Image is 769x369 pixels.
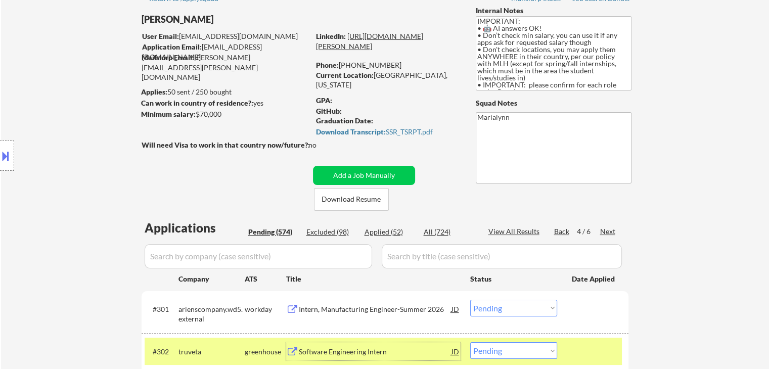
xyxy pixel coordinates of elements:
[476,6,631,16] div: Internal Notes
[248,227,299,237] div: Pending (574)
[314,188,389,211] button: Download Resume
[178,304,245,324] div: arienscompany.wd5.external
[600,226,616,237] div: Next
[245,304,286,314] div: workday
[554,226,570,237] div: Back
[141,98,306,108] div: yes
[577,226,600,237] div: 4 / 6
[142,42,309,62] div: [EMAIL_ADDRESS][DOMAIN_NAME]
[316,107,342,115] strong: GitHub:
[316,32,423,51] a: [URL][DOMAIN_NAME][PERSON_NAME]
[316,116,373,125] strong: Graduation Date:
[245,347,286,357] div: greenhouse
[141,99,253,107] strong: Can work in country of residence?:
[382,244,622,268] input: Search by title (case sensitive)
[308,140,337,150] div: no
[142,53,309,82] div: [PERSON_NAME][EMAIL_ADDRESS][PERSON_NAME][DOMAIN_NAME]
[141,109,309,119] div: $70,000
[178,347,245,357] div: truveta
[299,304,451,314] div: Intern, Manufacturing Engineer-Summer 2026
[316,70,459,90] div: [GEOGRAPHIC_DATA], [US_STATE]
[316,128,457,135] div: SSR_TSRPT.pdf
[153,347,170,357] div: #302
[572,274,616,284] div: Date Applied
[316,128,457,138] a: Download Transcript:SSR_TSRPT.pdf
[450,342,461,360] div: JD
[142,31,309,41] div: [EMAIL_ADDRESS][DOMAIN_NAME]
[316,127,386,136] strong: Download Transcript:
[142,141,310,149] strong: Will need Visa to work in that country now/future?:
[316,96,332,105] strong: GPA:
[142,32,179,40] strong: User Email:
[299,347,451,357] div: Software Engineering Intern
[178,274,245,284] div: Company
[316,60,459,70] div: [PHONE_NUMBER]
[450,300,461,318] div: JD
[424,227,474,237] div: All (724)
[245,274,286,284] div: ATS
[316,32,346,40] strong: LinkedIn:
[316,71,374,79] strong: Current Location:
[470,269,557,288] div: Status
[306,227,357,237] div: Excluded (98)
[145,244,372,268] input: Search by company (case sensitive)
[316,61,339,69] strong: Phone:
[365,227,415,237] div: Applied (52)
[142,53,194,62] strong: Mailslurp Email:
[476,98,631,108] div: Squad Notes
[313,166,415,185] button: Add a Job Manually
[142,42,202,51] strong: Application Email:
[141,87,309,97] div: 50 sent / 250 bought
[142,13,349,26] div: [PERSON_NAME]
[488,226,542,237] div: View All Results
[286,274,461,284] div: Title
[145,222,245,234] div: Applications
[153,304,170,314] div: #301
